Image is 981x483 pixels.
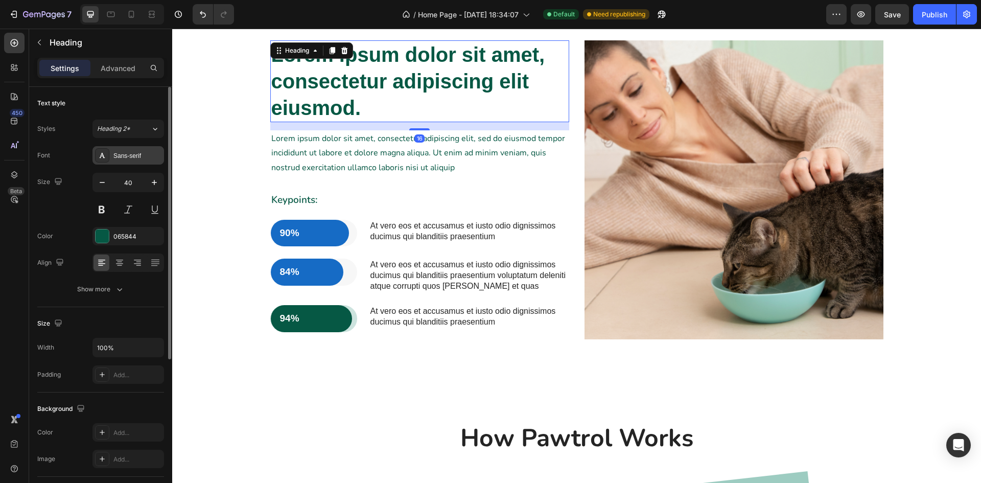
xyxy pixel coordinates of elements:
[108,198,168,211] p: 90%
[37,370,61,379] div: Padding
[37,124,55,133] div: Styles
[875,4,909,25] button: Save
[113,151,161,160] div: Sans-serif
[37,232,53,241] div: Color
[553,10,575,19] span: Default
[113,371,161,380] div: Add...
[198,278,396,299] p: At vero eos et accusamus et iusto odio dignissimos ducimus qui blanditiis praesentium
[922,9,947,20] div: Publish
[108,237,162,250] p: 84%
[37,175,64,189] div: Size
[92,120,164,138] button: Heading 2*
[198,192,396,214] p: At vero eos et accusamus et iusto odio dignissimos ducimus qui blanditiis praesentium
[113,428,161,438] div: Add...
[108,284,171,296] p: 94%
[37,454,55,464] div: Image
[913,4,956,25] button: Publish
[37,317,64,331] div: Size
[4,4,76,25] button: 7
[37,256,66,270] div: Align
[172,29,981,483] iframe: Design area
[37,343,54,352] div: Width
[113,232,161,241] div: 065844
[50,36,160,49] p: Heading
[97,124,130,133] span: Heading 2*
[99,103,396,147] p: Lorem ipsum dolor sit amet, consectetur adipiscing elit, sed do eiusmod tempor incididunt ut labo...
[593,10,645,19] span: Need republishing
[37,428,53,437] div: Color
[242,106,252,114] div: 16
[37,151,50,160] div: Font
[99,165,396,178] p: Keypoints:
[884,10,901,19] span: Save
[10,109,25,117] div: 450
[37,280,164,298] button: Show more
[113,455,161,464] div: Add...
[37,402,87,416] div: Background
[418,9,519,20] span: Home Page - [DATE] 18:34:07
[198,231,396,263] p: At vero eos et accusamus et iusto odio dignissimos ducimus qui blanditiis praesentium voluptatum ...
[946,433,971,457] div: Open Intercom Messenger
[413,9,416,20] span: /
[93,338,163,357] input: Auto
[8,187,25,195] div: Beta
[101,63,135,74] p: Advanced
[67,8,72,20] p: 7
[51,63,79,74] p: Settings
[143,393,666,426] h2: How Pawtrol Works
[193,4,234,25] div: Undo/Redo
[77,284,125,294] div: Show more
[412,12,711,311] img: gempages_432750572815254551-9545e32f-c81f-42cb-89a0-45384ecacf1f.png
[37,99,65,108] div: Text style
